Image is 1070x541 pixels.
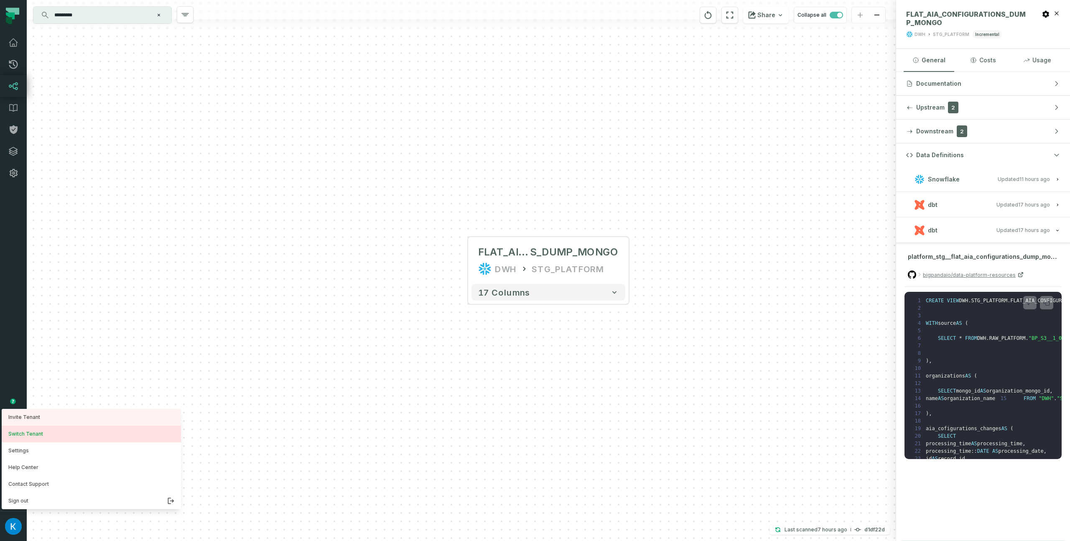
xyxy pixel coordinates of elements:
[957,125,967,137] span: 2
[926,448,977,454] span: processing_time::
[896,243,1070,467] div: dbtUpdated[DATE] 7:02:58 PM
[965,373,971,379] span: AS
[530,245,619,259] span: S_DUMP_MONGO
[996,202,1050,208] span: Updated
[896,143,1070,167] button: Data Definitions
[1019,176,1050,182] relative-time: Sep 11, 2025, 1:01 AM GMT+3
[938,396,944,401] span: AS
[906,174,1060,185] button: SnowflakeUpdated[DATE] 1:01:26 AM
[1024,396,1036,401] span: FROM
[1007,298,1010,304] span: .
[1018,227,1050,233] relative-time: Sep 10, 2025, 7:02 PM GMT+3
[915,31,925,38] div: DWH
[909,312,926,319] span: 3
[992,448,998,454] span: AS
[965,335,977,341] span: FROM
[478,245,530,259] span: FLAT_AIA_CONFIGURATION
[958,49,1008,71] button: Costs
[944,396,995,401] span: organization_name
[896,96,1070,119] button: Upstream2
[933,31,969,38] div: STG_PLATFORM
[896,120,1070,143] button: Downstream2
[956,388,980,394] span: mongo_id
[973,30,1002,38] span: incremental
[916,151,964,159] span: Data Definitions
[906,199,1060,210] button: dbtUpdated[DATE] 7:02:58 PM
[909,380,926,387] span: 12
[909,395,926,402] span: 14
[906,225,1060,236] button: dbtUpdated[DATE] 7:02:58 PM
[926,320,938,326] span: WITH
[926,426,1001,431] span: aia_cofigurations_changes
[968,298,971,304] span: .
[904,49,954,71] button: General
[909,334,926,342] span: 6
[947,298,959,304] span: VIEW
[998,176,1050,182] span: Updated
[929,358,932,364] span: ,
[1054,396,1057,401] span: .
[785,526,847,534] p: Last scanned
[959,298,968,304] span: DWH
[909,365,926,372] span: 10
[926,396,938,401] span: name
[928,226,938,235] span: dbt
[926,456,932,462] span: id
[743,7,789,23] button: Share
[928,175,960,184] span: Snowflake
[909,387,926,395] span: 13
[155,11,163,19] button: Clear search query
[5,518,22,535] img: avatar of Kosta Shougaev
[989,335,1026,341] span: RAW_PLATFORM
[2,426,181,442] button: Switch Tenant
[909,304,926,312] span: 2
[869,7,885,23] button: zoom out
[977,448,989,454] span: DATE
[1018,202,1050,208] relative-time: Sep 10, 2025, 7:02 PM GMT+3
[794,7,847,23] button: Collapse all
[909,319,926,327] span: 4
[948,102,958,113] span: 2
[998,448,1043,454] span: processing_date
[971,441,977,447] span: AS
[938,456,965,462] span: record_id
[1044,448,1047,454] span: ,
[932,456,938,462] span: AS
[1001,426,1007,431] span: AS
[495,262,517,276] div: DWH
[980,388,986,394] span: AS
[909,432,926,440] span: 20
[909,455,926,462] span: 23
[478,287,530,297] span: 17 columns
[909,350,926,357] span: 8
[974,373,977,379] span: (
[956,320,962,326] span: AS
[926,441,971,447] span: processing_time
[909,357,926,365] span: 9
[916,127,953,135] span: Downstream
[2,476,181,493] a: Contact Support
[928,201,938,209] span: dbt
[1012,49,1062,71] button: Usage
[938,335,956,341] span: SELECT
[2,442,181,459] button: Settings
[478,245,619,259] div: FLAT_AIA_CONFIGURATIONS_DUMP_MONGO
[1039,396,1054,401] span: "DWH"
[926,373,965,379] span: organizations
[909,447,926,455] span: 22
[2,493,181,509] button: Sign out
[938,388,956,394] span: SELECT
[996,227,1050,233] span: Updated
[532,262,604,276] div: STG_PLATFORM
[986,335,989,341] span: .
[909,297,926,304] span: 1
[1050,388,1052,394] span: ,
[929,411,932,416] span: ,
[909,425,926,432] span: 19
[926,298,944,304] span: CREATE
[909,327,926,334] span: 5
[909,402,926,410] span: 16
[909,410,926,417] span: 17
[938,320,956,326] span: source
[916,103,945,112] span: Upstream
